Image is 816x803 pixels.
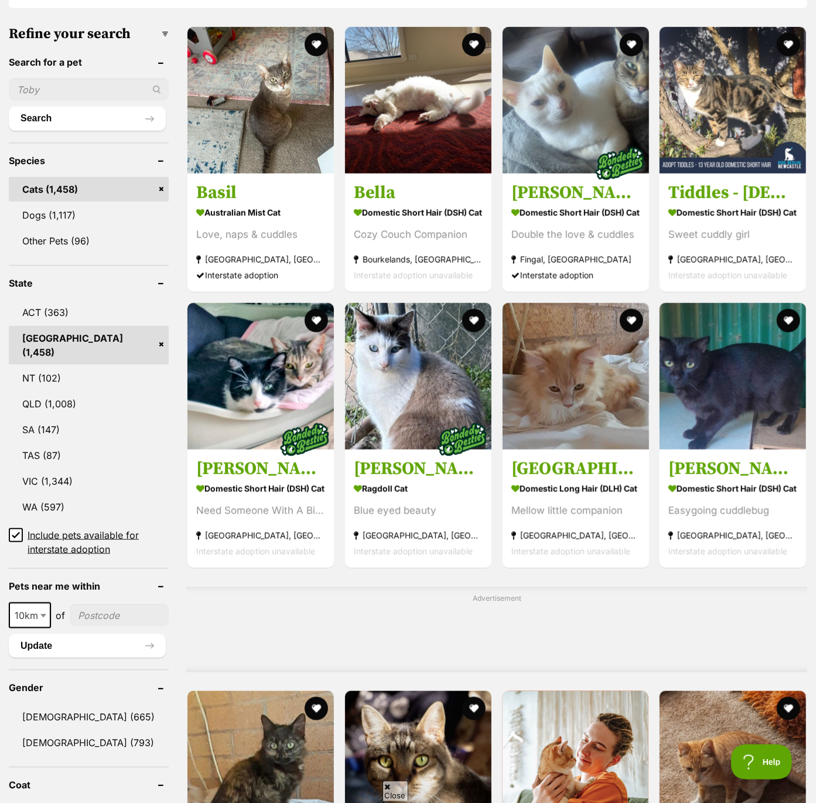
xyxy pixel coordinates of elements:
h3: Bella [354,182,483,204]
h3: Refine your search [9,26,169,42]
img: bonded besties [433,410,491,469]
img: Bella - Domestic Short Hair (DSH) Cat [345,27,491,173]
a: [DEMOGRAPHIC_DATA] (793) [9,730,169,755]
img: Tiddles - 13 Year Old Domestic Short Hair - Domestic Short Hair (DSH) Cat [660,27,806,173]
button: favourite [462,33,486,56]
a: NT (102) [9,366,169,390]
button: favourite [619,33,643,56]
a: TAS (87) [9,443,169,468]
strong: Domestic Short Hair (DSH) Cat [511,204,640,221]
span: 10km [10,607,50,624]
span: 10km [9,603,51,628]
img: Romeo And Ella Bonded Pair - Domestic Short Hair (DSH) Cat [187,303,334,450]
strong: Domestic Short Hair (DSH) Cat [668,204,797,221]
button: Update [9,634,166,658]
a: ACT (363) [9,300,169,325]
button: favourite [305,697,328,720]
h3: [PERSON_NAME] & [PERSON_NAME] [511,182,640,204]
button: favourite [305,309,328,332]
a: [PERSON_NAME] (&Ava) Ragdoll Cat Blue eyed beauty [GEOGRAPHIC_DATA], [GEOGRAPHIC_DATA] Interstate... [345,449,491,568]
span: Close [383,781,408,801]
strong: Fingal, [GEOGRAPHIC_DATA] [511,251,640,267]
strong: Domestic Short Hair (DSH) Cat [196,480,325,497]
span: Interstate adoption unavailable [354,270,473,280]
a: WA (597) [9,495,169,519]
strong: [GEOGRAPHIC_DATA], [GEOGRAPHIC_DATA] [196,251,325,267]
img: Maria (&Ava) - Ragdoll Cat [345,303,491,450]
img: bonded besties [275,410,334,469]
a: [DEMOGRAPHIC_DATA] (665) [9,705,169,729]
img: Finn & Rudy - Domestic Short Hair (DSH) Cat [503,27,649,173]
div: Mellow little companion [511,503,640,519]
header: State [9,278,169,288]
button: favourite [777,309,800,332]
button: favourite [462,309,486,332]
header: Gender [9,682,169,693]
div: Double the love & cuddles [511,227,640,243]
a: [PERSON_NAME] & [PERSON_NAME] Domestic Short Hair (DSH) Cat Double the love & cuddles Fingal, [GE... [503,173,649,292]
button: Search [9,107,166,130]
button: favourite [462,697,486,720]
span: Interstate adoption unavailable [196,546,315,556]
a: [PERSON_NAME] Domestic Short Hair (DSH) Cat Easygoing cuddlebug [GEOGRAPHIC_DATA], [GEOGRAPHIC_DA... [660,449,806,568]
div: Blue eyed beauty [354,503,483,519]
img: Seville - Domestic Long Hair (DLH) Cat [503,303,649,450]
a: Cats (1,458) [9,177,169,202]
strong: Bourkelands, [GEOGRAPHIC_DATA] [354,251,483,267]
span: Include pets available for interstate adoption [28,528,169,556]
button: favourite [777,33,800,56]
strong: [GEOGRAPHIC_DATA], [GEOGRAPHIC_DATA] [196,528,325,543]
span: Interstate adoption unavailable [354,546,473,556]
strong: Australian Mist Cat [196,204,325,221]
div: Love, naps & cuddles [196,227,325,243]
iframe: Help Scout Beacon - Open [731,744,793,780]
button: favourite [777,697,800,720]
a: Other Pets (96) [9,229,169,253]
img: Alex - Domestic Short Hair (DSH) Cat [660,303,806,450]
h3: [PERSON_NAME] [668,458,797,480]
h3: [PERSON_NAME] (&Ava) [354,458,483,480]
img: Basil - Australian Mist Cat [187,27,334,173]
a: Tiddles - [DEMOGRAPHIC_DATA] Domestic Short Hair Domestic Short Hair (DSH) Cat Sweet cuddly girl ... [660,173,806,292]
img: bonded besties [590,134,648,193]
h3: [GEOGRAPHIC_DATA] [511,458,640,480]
a: QLD (1,008) [9,392,169,416]
h3: Tiddles - [DEMOGRAPHIC_DATA] Domestic Short Hair [668,182,797,204]
h3: [PERSON_NAME] And [PERSON_NAME] Pair [196,458,325,480]
a: [PERSON_NAME] And [PERSON_NAME] Pair Domestic Short Hair (DSH) Cat Need Someone With A Big H [GEO... [187,449,334,568]
a: SA (147) [9,417,169,442]
strong: Domestic Short Hair (DSH) Cat [354,204,483,221]
div: Interstate adoption [196,267,325,283]
a: [GEOGRAPHIC_DATA] Domestic Long Hair (DLH) Cat Mellow little companion [GEOGRAPHIC_DATA], [GEOGRA... [503,449,649,568]
div: Interstate adoption [511,267,640,283]
a: Include pets available for interstate adoption [9,528,169,556]
div: Sweet cuddly girl [668,227,797,243]
header: Coat [9,780,169,790]
div: Need Someone With A Big H [196,503,325,519]
span: of [56,608,65,622]
input: Toby [9,79,169,101]
span: Interstate adoption unavailable [668,546,787,556]
header: Pets near me within [9,581,169,591]
strong: [GEOGRAPHIC_DATA], [GEOGRAPHIC_DATA] [511,528,640,543]
strong: [GEOGRAPHIC_DATA], [GEOGRAPHIC_DATA] [668,251,797,267]
h3: Basil [196,182,325,204]
strong: [GEOGRAPHIC_DATA], [GEOGRAPHIC_DATA] [354,528,483,543]
strong: Domestic Long Hair (DLH) Cat [511,480,640,497]
input: postcode [70,604,169,627]
a: Basil Australian Mist Cat Love, naps & cuddles [GEOGRAPHIC_DATA], [GEOGRAPHIC_DATA] Interstate ad... [187,173,334,292]
div: Easygoing cuddlebug [668,503,797,519]
strong: Domestic Short Hair (DSH) Cat [668,480,797,497]
button: favourite [619,309,643,332]
a: Dogs (1,117) [9,203,169,227]
div: Advertisement [186,587,807,672]
header: Species [9,155,169,166]
button: favourite [305,33,328,56]
strong: Ragdoll Cat [354,480,483,497]
header: Search for a pet [9,57,169,67]
strong: [GEOGRAPHIC_DATA], [GEOGRAPHIC_DATA] [668,528,797,543]
span: Interstate adoption unavailable [511,546,630,556]
a: VIC (1,344) [9,469,169,494]
a: [GEOGRAPHIC_DATA] (1,458) [9,326,169,365]
span: Interstate adoption unavailable [668,270,787,280]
